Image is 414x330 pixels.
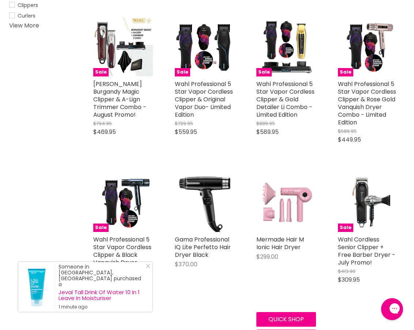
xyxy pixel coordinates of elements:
button: Quick shop [256,312,316,327]
img: Wahl Professional 5 Star Vapor Cordless Clipper & Original Vapor Duo- Limited Edition [175,17,234,76]
a: [PERSON_NAME] Burgandy Magic Clipper & A-Lign Trimmer Combo - August Promo! [93,80,146,119]
iframe: Gorgias live chat messenger [377,296,407,323]
span: Sale [175,68,190,76]
span: $889.95 [256,120,275,127]
span: $589.95 [338,128,357,135]
span: $449.95 [338,135,361,144]
span: $309.95 [338,275,360,284]
a: Wahl Professional 5 Star Vapor Cordless Clipper & Black Vanquish Dryer Combo - Limited EditionSale [93,172,153,232]
span: $559.95 [175,128,197,136]
img: Wahl Cordless Senior Clipper + Free Barber Dryer - July Promo! [338,172,398,232]
a: Wahl Professional 5 Star Vapor Cordless Clipper & Rose Gold Vanquish Dryer Combo - Limited Edition [338,80,396,127]
a: Curlers [9,12,77,20]
span: Sale [256,68,272,76]
img: Wahl Professional 5 Star Vapor Cordless Clipper & Rose Gold Vanquish Dryer Combo - Limited Edition [338,17,398,76]
a: Wahl Professional 5 Star Vapor Cordless Clipper & Gold Detailer Li Combo - Limited EditionSale [256,17,316,76]
a: Close Notification [143,264,150,271]
a: Wahl Professional 5 Star Vapor Cordless Clipper & Original Vapor Duo- Limited Edition [175,80,233,119]
a: Jeval Tall Drink Of Water 10 In 1 Leave In Moisturiser [59,289,145,301]
span: $469.95 [93,128,116,136]
span: Curlers [18,12,35,19]
small: 1 minute ago [59,304,145,310]
div: Someone in [GEOGRAPHIC_DATA], [GEOGRAPHIC_DATA] purchased a [59,264,145,310]
a: Gama Professional iQ Lite Perfetto Hair Dryer Black [175,235,231,259]
img: Gama Professional iQ Lite Perfetto Hair Dryer Black [175,172,234,232]
span: Sale [338,224,353,232]
a: Wahl Professional 5 Star Vapor Cordless Clipper & Original Vapor Duo- Limited EditionSale [175,17,234,76]
img: Wahl Professional 5 Star Vapor Cordless Clipper & Gold Detailer Li Combo - Limited Edition [256,17,316,76]
a: View More [9,21,39,30]
a: Wahl Cordless Senior Clipper + Free Barber Dryer - July Promo! [338,235,395,267]
img: Mermade Hair M Ionic Hair Dryer [256,172,316,232]
a: Visit product page [18,262,55,312]
span: Sale [93,224,109,232]
a: Wahl Professional 5 Star Vapor Cordless Clipper & Gold Detailer Li Combo - Limited Edition [256,80,315,119]
a: Wahl Professional 5 Star Vapor Cordless Clipper & Rose Gold Vanquish Dryer Combo - Limited Editio... [338,17,398,76]
span: $794.95 [93,120,112,127]
a: Wahl Burgandy Magic Clipper & A-Lign Trimmer Combo - August Promo!Sale [93,17,153,76]
svg: Close Icon [146,264,150,268]
a: Wahl Professional 5 Star Vapor Cordless Clipper & Black Vanquish Dryer Combo - Limited Edition [93,235,151,282]
span: $370.00 [175,260,197,269]
a: Mermade Hair M Ionic Hair Dryer [256,235,304,251]
span: $729.95 [175,120,193,127]
img: Wahl Burgandy Magic Clipper & A-Lign Trimmer Combo - August Promo! [93,17,153,76]
span: $299.00 [256,252,278,261]
a: Wahl Cordless Senior Clipper + Free Barber Dryer - July Promo!Sale [338,172,398,232]
span: $589.95 [256,128,279,136]
span: Clippers [18,1,38,9]
span: Sale [93,68,109,76]
span: $413.90 [338,268,355,275]
img: Wahl Professional 5 Star Vapor Cordless Clipper & Black Vanquish Dryer Combo - Limited Edition [93,172,153,232]
a: Clippers [9,1,77,9]
span: Sale [338,68,353,76]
